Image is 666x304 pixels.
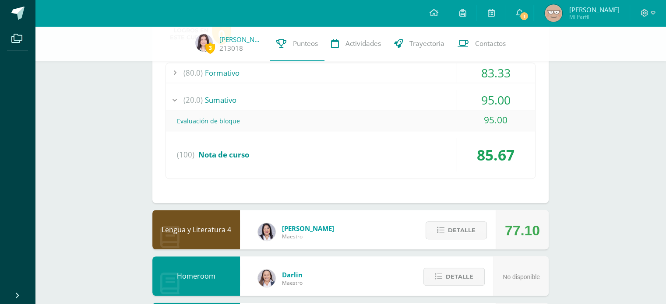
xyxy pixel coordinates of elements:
span: Maestro [282,279,303,287]
div: Sumativo [166,90,535,110]
span: Darlin [282,270,303,279]
span: (80.0) [183,63,203,83]
span: [PERSON_NAME] [569,5,619,14]
span: (100) [177,138,194,171]
button: Detalle [423,268,485,286]
div: 77.10 [505,211,540,250]
a: 213018 [219,44,243,53]
img: 1d5ff08e5e634c33347504321c809827.png [545,4,562,22]
span: [PERSON_NAME] [282,224,334,233]
div: Lengua y Literatura 4 [152,210,240,249]
span: Contactos [475,39,506,48]
a: [PERSON_NAME] [219,35,263,44]
span: Punteos [293,39,318,48]
span: No disponible [503,273,540,280]
div: Evaluación de bloque [166,111,535,131]
span: Detalle [448,222,476,238]
div: 85.67 [456,138,535,171]
span: Nota de curso [198,150,249,160]
span: Mi Perfil [569,13,619,21]
div: 95.00 [456,90,535,110]
a: Actividades [324,26,388,61]
span: 1 [519,11,529,21]
button: Detalle [426,221,487,239]
img: fd1196377973db38ffd7ffd912a4bf7e.png [258,223,275,241]
span: Trayectoria [409,39,444,48]
span: Actividades [345,39,381,48]
a: Punteos [270,26,324,61]
span: 3 [205,42,215,53]
div: 95.00 [456,110,535,130]
div: 83.33 [456,63,535,83]
div: Formativo [166,63,535,83]
a: Contactos [451,26,512,61]
span: (20.0) [183,90,203,110]
div: Homeroom [152,256,240,296]
span: Maestro [282,233,334,240]
img: 6881d77f4d499b534e3b8746e63723e2.png [195,34,213,52]
span: Detalle [446,269,473,285]
a: Trayectoria [388,26,451,61]
img: 794815d7ffad13252b70ea13fddba508.png [258,269,275,287]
